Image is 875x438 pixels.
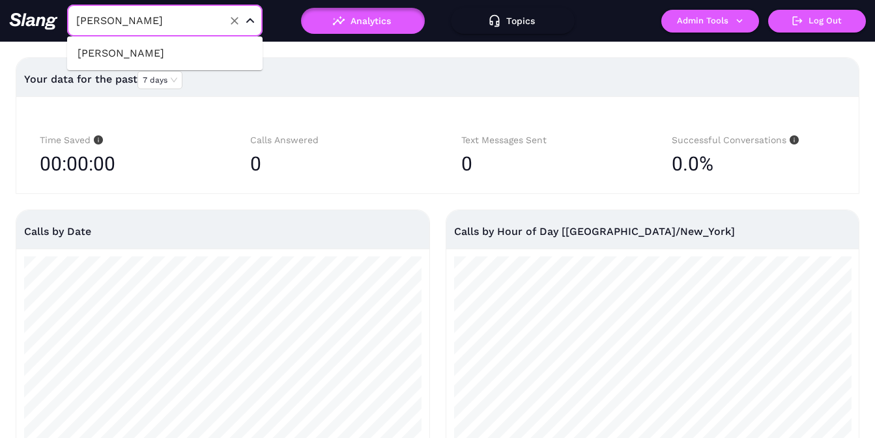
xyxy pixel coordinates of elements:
[24,64,851,95] div: Your data for the past
[225,12,244,30] button: Clear
[24,210,422,253] div: Calls by Date
[40,148,115,180] span: 00:00:00
[301,8,425,34] button: Analytics
[143,72,177,89] span: 7 days
[67,42,263,65] li: [PERSON_NAME]
[786,135,799,144] span: info-circle
[461,133,625,148] div: Text Messages Sent
[661,10,759,33] button: Admin Tools
[250,152,261,175] span: 0
[301,16,425,25] a: Analytics
[672,148,713,180] span: 0.0%
[672,135,799,145] span: Successful Conversations
[768,10,866,33] button: Log Out
[242,13,258,29] button: Close
[9,12,58,30] img: 623511267c55cb56e2f2a487_logo2.png
[91,135,103,144] span: info-circle
[461,152,472,175] span: 0
[454,210,852,253] div: Calls by Hour of Day [[GEOGRAPHIC_DATA]/New_York]
[451,8,575,34] button: Topics
[250,133,414,148] div: Calls Answered
[40,135,103,145] span: Time Saved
